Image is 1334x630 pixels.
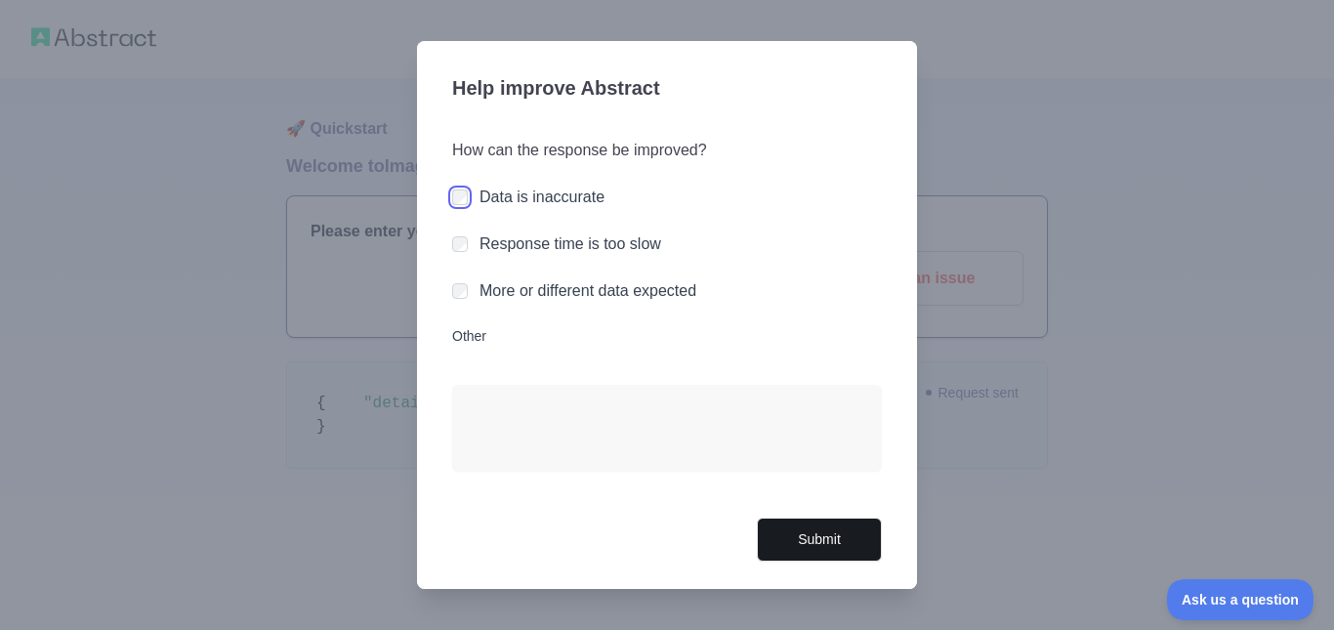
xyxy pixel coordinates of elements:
[479,189,604,205] label: Data is inaccurate
[479,282,696,299] label: More or different data expected
[1167,579,1314,620] iframe: Toggle Customer Support
[757,518,882,562] button: Submit
[452,139,882,162] h3: How can the response be improved?
[479,235,661,252] label: Response time is too slow
[452,64,882,115] h3: Help improve Abstract
[452,326,882,346] label: Other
